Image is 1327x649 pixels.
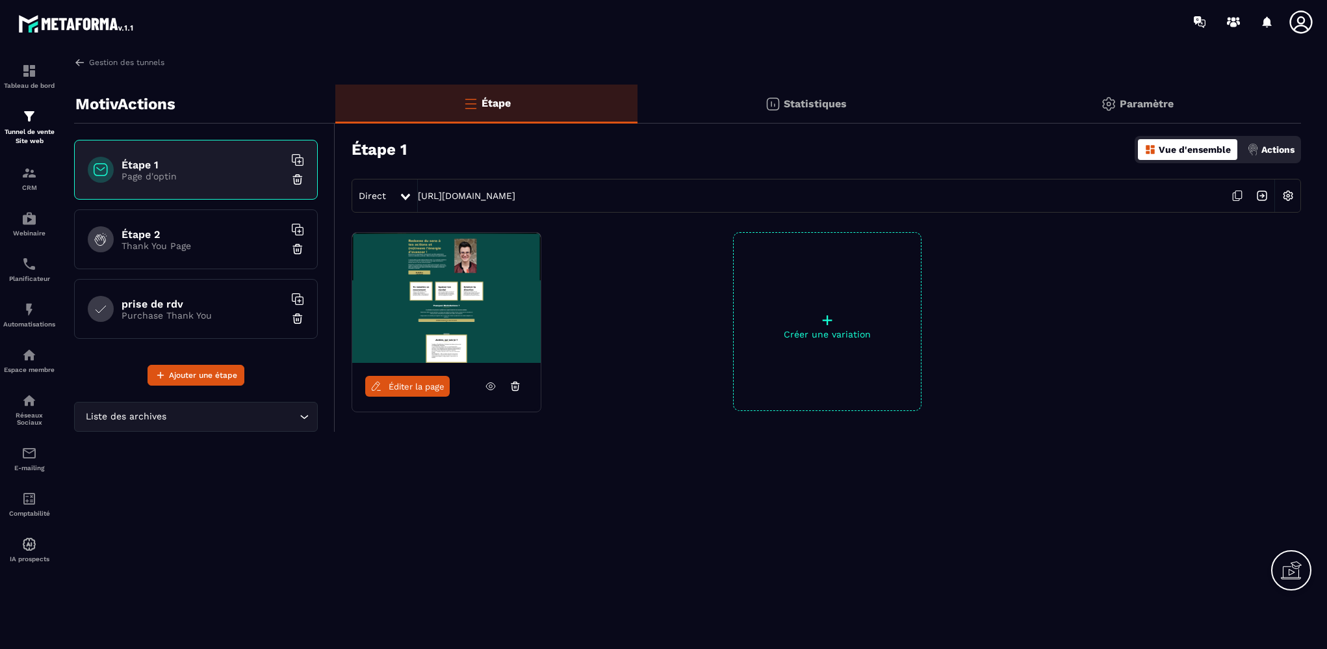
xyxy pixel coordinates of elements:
[169,410,296,424] input: Search for option
[21,347,37,363] img: automations
[169,369,237,382] span: Ajouter une étape
[122,159,284,171] h6: Étape 1
[122,241,284,251] p: Thank You Page
[74,57,164,68] a: Gestion des tunnels
[122,171,284,181] p: Page d'optin
[1159,144,1231,155] p: Vue d'ensemble
[3,338,55,383] a: automationsautomationsEspace membre
[3,127,55,146] p: Tunnel de vente Site web
[3,201,55,246] a: automationsautomationsWebinaire
[21,491,37,507] img: accountant
[418,191,515,201] a: [URL][DOMAIN_NAME]
[482,97,511,109] p: Étape
[3,464,55,471] p: E-mailing
[1250,183,1274,208] img: arrow-next.bcc2205e.svg
[21,109,37,124] img: formation
[359,191,386,201] span: Direct
[3,510,55,517] p: Comptabilité
[122,228,284,241] h6: Étape 2
[21,302,37,317] img: automations
[21,63,37,79] img: formation
[463,96,478,111] img: bars-o.4a397970.svg
[352,233,541,363] img: image
[75,91,175,117] p: MotivActions
[3,82,55,89] p: Tableau de bord
[83,410,169,424] span: Liste des archives
[291,243,304,256] img: trash
[3,184,55,191] p: CRM
[3,275,55,282] p: Planificateur
[21,445,37,461] img: email
[291,173,304,186] img: trash
[74,402,318,432] div: Search for option
[1261,144,1295,155] p: Actions
[148,365,244,386] button: Ajouter une étape
[3,292,55,338] a: automationsautomationsAutomatisations
[21,536,37,552] img: automations
[784,98,847,110] p: Statistiques
[1120,98,1174,110] p: Paramètre
[3,436,55,481] a: emailemailE-mailing
[21,256,37,272] img: scheduler
[74,57,86,68] img: arrow
[365,376,450,397] a: Éditer la page
[3,246,55,292] a: schedulerschedulerPlanificateur
[3,155,55,201] a: formationformationCRM
[3,366,55,373] p: Espace membre
[3,53,55,99] a: formationformationTableau de bord
[734,311,921,329] p: +
[1247,144,1259,155] img: actions.d6e523a2.png
[18,12,135,35] img: logo
[291,312,304,325] img: trash
[3,383,55,436] a: social-networksocial-networkRéseaux Sociaux
[352,140,407,159] h3: Étape 1
[122,310,284,321] p: Purchase Thank You
[21,211,37,226] img: automations
[122,298,284,310] h6: prise de rdv
[765,96,780,112] img: stats.20deebd0.svg
[1144,144,1156,155] img: dashboard-orange.40269519.svg
[3,412,55,426] p: Réseaux Sociaux
[3,230,55,237] p: Webinaire
[3,555,55,563] p: IA prospects
[1101,96,1116,112] img: setting-gr.5f69749f.svg
[21,165,37,181] img: formation
[21,393,37,408] img: social-network
[1276,183,1300,208] img: setting-w.858f3a88.svg
[3,99,55,155] a: formationformationTunnel de vente Site web
[734,329,921,339] p: Créer une variation
[3,321,55,328] p: Automatisations
[3,481,55,527] a: accountantaccountantComptabilité
[389,382,444,391] span: Éditer la page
